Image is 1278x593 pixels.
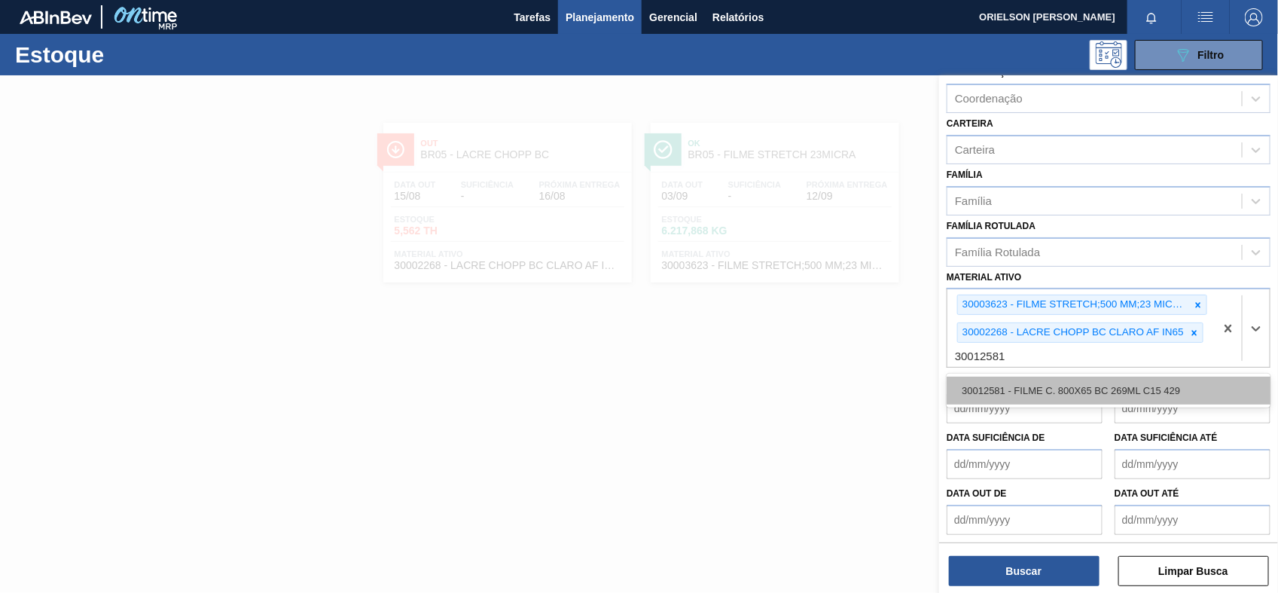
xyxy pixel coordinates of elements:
div: Carteira [955,143,995,156]
input: dd/mm/yyyy [947,393,1103,423]
input: dd/mm/yyyy [947,449,1103,479]
div: Família [955,194,992,207]
button: Filtro [1135,40,1263,70]
input: dd/mm/yyyy [1115,393,1270,423]
span: Filtro [1198,49,1225,61]
div: Pogramando: nenhum usuário selecionado [1090,40,1127,70]
h1: Estoque [15,46,236,63]
label: Data out de [947,488,1007,499]
label: Família Rotulada [947,221,1036,231]
span: Planejamento [566,8,634,26]
span: Gerencial [649,8,697,26]
label: Data out até [1115,488,1179,499]
label: Data suficiência de [947,433,1045,443]
label: Família [947,170,983,180]
div: 30012581 - FILME C. 800X65 BC 269ML C15 429 [947,377,1270,405]
label: Material ativo [947,272,1022,283]
input: dd/mm/yyyy [947,505,1103,535]
div: 30002268 - LACRE CHOPP BC CLARO AF IN65 [958,323,1186,342]
input: dd/mm/yyyy [1115,505,1270,535]
img: TNhmsLtSVTkK8tSr43FrP2fwEKptu5GPRR3wAAAABJRU5ErkJggg== [20,11,92,24]
span: Relatórios [712,8,764,26]
img: userActions [1197,8,1215,26]
div: Família Rotulada [955,246,1040,258]
div: Coordenação [955,93,1023,105]
label: Carteira [947,118,993,129]
button: Notificações [1127,7,1176,28]
div: 30003623 - FILME STRETCH;500 MM;23 MICRA;;HISTRETCH [958,295,1190,314]
span: Tarefas [514,8,551,26]
input: dd/mm/yyyy [1115,449,1270,479]
label: Data suficiência até [1115,433,1218,443]
img: Logout [1245,8,1263,26]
